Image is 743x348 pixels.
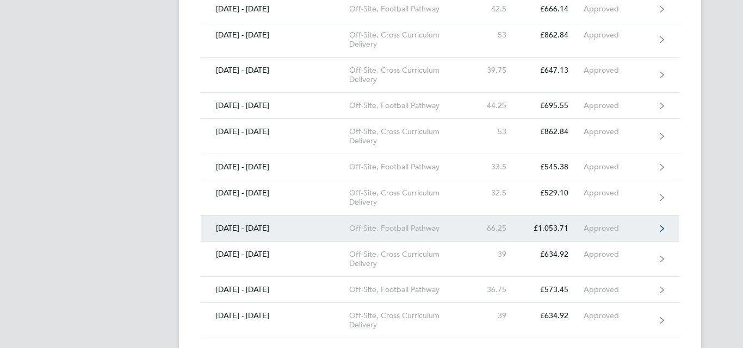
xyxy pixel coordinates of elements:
[349,101,474,110] div: Off-Site, Football Pathway
[349,162,474,172] div: Off-Site, Football Pathway
[474,224,522,233] div: 66.25
[349,4,474,14] div: Off-Site, Football Pathway
[201,4,349,14] div: [DATE] - [DATE]
[201,58,679,93] a: [DATE] - [DATE]Off-Site, Cross Curriculum Delivery39.75£647.13Approved
[349,250,474,268] div: Off-Site, Cross Curriculum Delivery
[201,119,679,154] a: [DATE] - [DATE]Off-Site, Cross Curriculum Delivery53£862.84Approved
[201,30,349,40] div: [DATE] - [DATE]
[584,285,651,294] div: Approved
[474,250,522,259] div: 39
[474,101,522,110] div: 44.25
[201,127,349,136] div: [DATE] - [DATE]
[522,101,584,110] div: £695.55
[584,250,651,259] div: Approved
[522,4,584,14] div: £666.14
[522,224,584,233] div: £1,053.71
[201,242,679,277] a: [DATE] - [DATE]Off-Site, Cross Curriculum Delivery39£634.92Approved
[584,4,651,14] div: Approved
[201,250,349,259] div: [DATE] - [DATE]
[201,188,349,198] div: [DATE] - [DATE]
[201,22,679,58] a: [DATE] - [DATE]Off-Site, Cross Curriculum Delivery53£862.84Approved
[584,30,651,40] div: Approved
[522,66,584,75] div: £647.13
[349,224,474,233] div: Off-Site, Football Pathway
[474,311,522,320] div: 39
[349,188,474,207] div: Off-Site, Cross Curriculum Delivery
[522,311,584,320] div: £634.92
[201,216,679,242] a: [DATE] - [DATE]Off-Site, Football Pathway66.25£1,053.71Approved
[201,101,349,110] div: [DATE] - [DATE]
[349,311,474,330] div: Off-Site, Cross Curriculum Delivery
[584,162,651,172] div: Approved
[201,303,679,338] a: [DATE] - [DATE]Off-Site, Cross Curriculum Delivery39£634.92Approved
[584,224,651,233] div: Approved
[201,66,349,75] div: [DATE] - [DATE]
[349,285,474,294] div: Off-Site, Football Pathway
[584,188,651,198] div: Approved
[474,30,522,40] div: 53
[474,66,522,75] div: 39.75
[522,285,584,294] div: £573.45
[201,224,349,233] div: [DATE] - [DATE]
[522,250,584,259] div: £634.92
[584,127,651,136] div: Approved
[201,277,679,303] a: [DATE] - [DATE]Off-Site, Football Pathway36.75£573.45Approved
[522,188,584,198] div: £529.10
[349,66,474,84] div: Off-Site, Cross Curriculum Delivery
[522,127,584,136] div: £862.84
[201,285,349,294] div: [DATE] - [DATE]
[584,311,651,320] div: Approved
[584,101,651,110] div: Approved
[201,154,679,180] a: [DATE] - [DATE]Off-Site, Football Pathway33.5£545.38Approved
[522,30,584,40] div: £862.84
[474,4,522,14] div: 42.5
[474,162,522,172] div: 33.5
[201,162,349,172] div: [DATE] - [DATE]
[349,30,474,49] div: Off-Site, Cross Curriculum Delivery
[474,285,522,294] div: 36.75
[201,93,679,119] a: [DATE] - [DATE]Off-Site, Football Pathway44.25£695.55Approved
[584,66,651,75] div: Approved
[522,162,584,172] div: £545.38
[474,188,522,198] div: 32.5
[201,180,679,216] a: [DATE] - [DATE]Off-Site, Cross Curriculum Delivery32.5£529.10Approved
[201,311,349,320] div: [DATE] - [DATE]
[349,127,474,145] div: Off-Site, Cross Curriculum Delivery
[474,127,522,136] div: 53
